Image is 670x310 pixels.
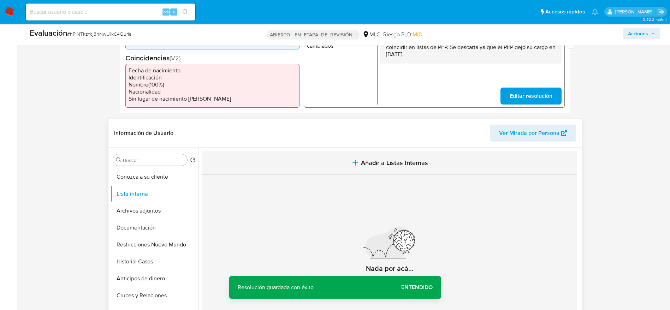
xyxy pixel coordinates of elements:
[623,28,660,39] button: Acciones
[592,9,598,15] a: Notificaciones
[413,30,422,38] font: MID
[110,202,198,219] button: Archivos adjuntos
[178,7,192,17] button: icono de búsqueda
[110,185,198,202] button: Lista interna
[545,8,585,16] font: Accesos rápidos
[490,125,576,142] button: Ver Mirada por Persona
[114,129,173,137] font: Información de Usuario
[110,236,198,253] button: Restricciones Nuevo Mundo
[190,157,196,165] button: Volver al orden por defecto
[615,8,655,15] p: ext_royacach@mercadolibre.com
[70,30,131,37] font: hPINTkzYcj3nNwU1kC4Quris
[383,30,413,38] font: Riesgo PLD:
[30,27,67,38] font: Evaluación
[615,8,652,15] font: [PERSON_NAME]
[161,8,171,15] font: Todo
[270,31,357,38] font: ABIERTO - EN_ETAPA_DE_REVISIÓN_I
[26,7,195,17] input: Buscar usuario o caso...
[628,28,648,39] font: Acciones
[499,125,559,142] font: Ver Mirada por Persona
[110,219,198,236] button: Documentación
[110,253,198,270] button: Historial Casos
[116,157,121,163] button: Buscar
[110,270,198,287] button: Anticipos de dinero
[657,8,665,16] a: Salir
[123,157,184,163] input: Buscar
[173,8,175,15] font: s
[643,17,666,22] font: 3.152.2-hotfix-1
[110,168,198,185] button: Conozca a su cliente
[67,30,70,37] font: #
[369,30,380,38] font: MLC
[110,287,198,304] button: Cruces y Relaciones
